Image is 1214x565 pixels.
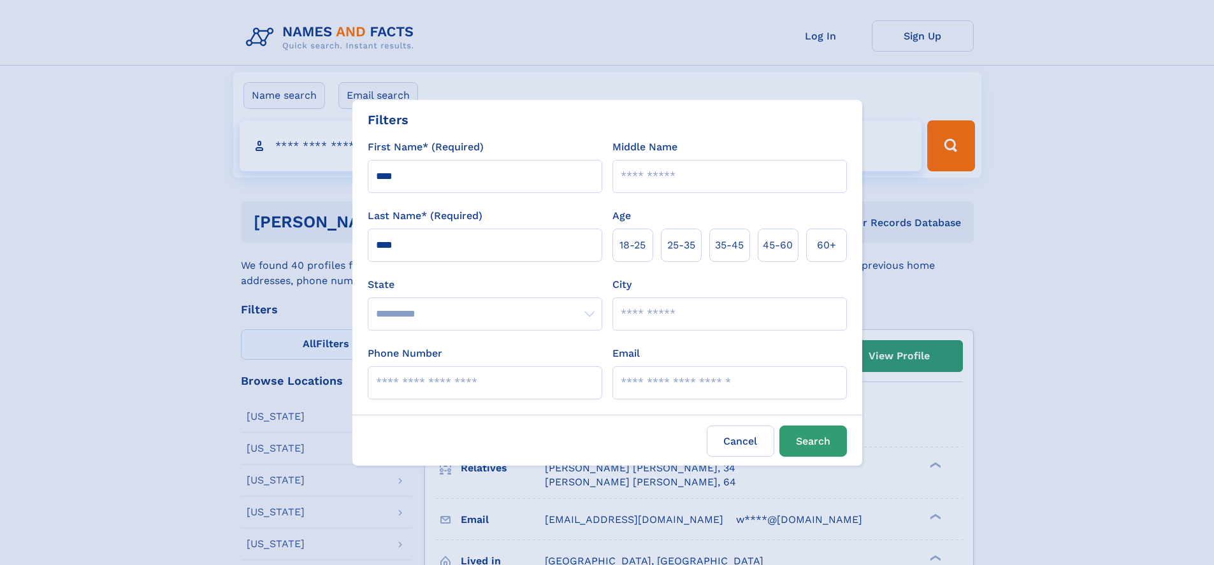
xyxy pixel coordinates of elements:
label: Age [612,208,631,224]
span: 35‑45 [715,238,744,253]
span: 25‑35 [667,238,695,253]
label: Last Name* (Required) [368,208,482,224]
label: Phone Number [368,346,442,361]
label: Middle Name [612,139,677,155]
span: 45‑60 [763,238,793,253]
label: City [612,277,632,292]
label: Email [612,346,640,361]
div: Filters [368,110,408,129]
label: First Name* (Required) [368,139,484,155]
span: 18‑25 [619,238,646,253]
label: State [368,277,602,292]
label: Cancel [707,426,774,457]
span: 60+ [817,238,836,253]
button: Search [779,426,847,457]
